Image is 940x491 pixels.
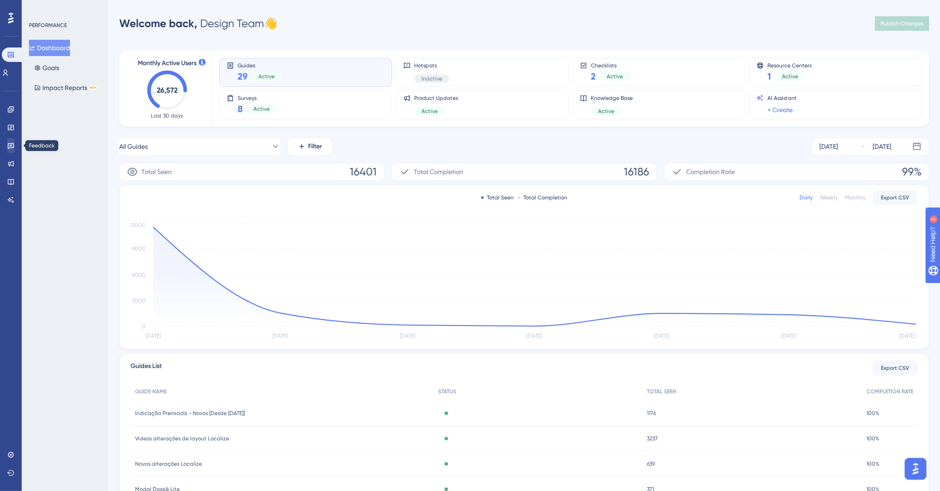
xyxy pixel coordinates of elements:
button: Dashboard [29,40,70,56]
span: Surveys [238,94,277,101]
span: Monthly Active Users [138,58,196,69]
span: Novas alterações Localize [135,460,202,467]
span: 1 [767,70,771,83]
div: [DATE] [819,141,838,152]
span: Inactive [421,75,442,82]
tspan: [DATE] [527,333,542,340]
div: 3 [63,5,65,12]
tspan: 12000 [130,222,145,228]
span: Need Help? [21,2,56,13]
span: Hotspots [414,62,449,69]
button: All Guides [119,137,280,156]
iframe: UserGuiding AI Assistant Launcher [902,455,929,482]
div: Daily [800,194,813,201]
tspan: [DATE] [654,333,669,340]
span: Guides List [131,361,162,375]
span: 99% [902,165,921,179]
text: 26,572 [157,86,178,94]
tspan: [DATE] [145,333,161,340]
div: PERFORMANCE [29,22,67,29]
span: Guides [238,62,282,68]
button: Impact ReportsBETA [29,80,103,96]
tspan: 0 [142,323,145,330]
span: 3237 [647,435,658,442]
span: 2 [591,70,596,83]
span: Videos alterações de layout Localize [135,435,229,442]
span: Active [421,108,438,115]
span: Active [598,108,614,115]
div: Design Team 👋 [119,16,277,31]
span: Publish Changes [880,20,924,27]
button: Filter [287,137,332,156]
span: 100% [866,410,879,417]
span: Checklists [591,62,630,68]
div: Total Completion [518,194,568,201]
span: 100% [866,435,879,442]
button: Publish Changes [875,16,929,31]
span: 8 [238,103,243,115]
span: Welcome back, [119,17,197,30]
span: Active [258,73,275,80]
tspan: 3000 [132,297,145,304]
span: Resource Centers [767,62,812,68]
span: Last 30 days [151,112,183,119]
span: Active [607,73,623,80]
span: 639 [647,460,655,467]
div: [DATE] [873,141,891,152]
span: 100% [866,460,879,467]
span: 16401 [350,165,377,179]
button: Export CSV [873,361,918,375]
span: Total Seen [141,166,172,177]
tspan: [DATE] [273,333,288,340]
span: COMPLETION RATE [866,388,913,395]
span: 29 [238,70,248,83]
span: 16186 [624,165,649,179]
div: Weekly [820,194,838,201]
tspan: [DATE] [781,333,797,340]
button: Goals [29,60,65,76]
div: Monthly [845,194,865,201]
a: + Create [767,104,793,115]
span: Export CSV [881,194,910,201]
span: 1176 [647,410,656,417]
span: Indicação Premiada - Novos [Desde [DATE]] [135,410,245,417]
div: Total Seen [481,194,514,201]
span: Active [253,105,270,113]
span: TOTAL SEEN [647,388,676,395]
span: AI Assistant [767,94,797,102]
span: All Guides [119,141,148,152]
button: Export CSV [873,190,918,205]
span: Product Updates [414,94,458,102]
tspan: [DATE] [400,333,415,340]
span: Completion Rate [686,166,735,177]
span: STATUS [438,388,456,395]
span: Total Completion [414,166,463,177]
span: Export CSV [881,364,910,372]
tspan: [DATE] [899,333,915,340]
span: GUIDE NAME [135,388,167,395]
div: BETA [89,85,97,90]
tspan: 9000 [132,246,145,252]
span: Knowledge Base [591,94,633,102]
tspan: 6000 [132,272,145,278]
span: Filter [309,141,323,152]
span: Active [782,73,798,80]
